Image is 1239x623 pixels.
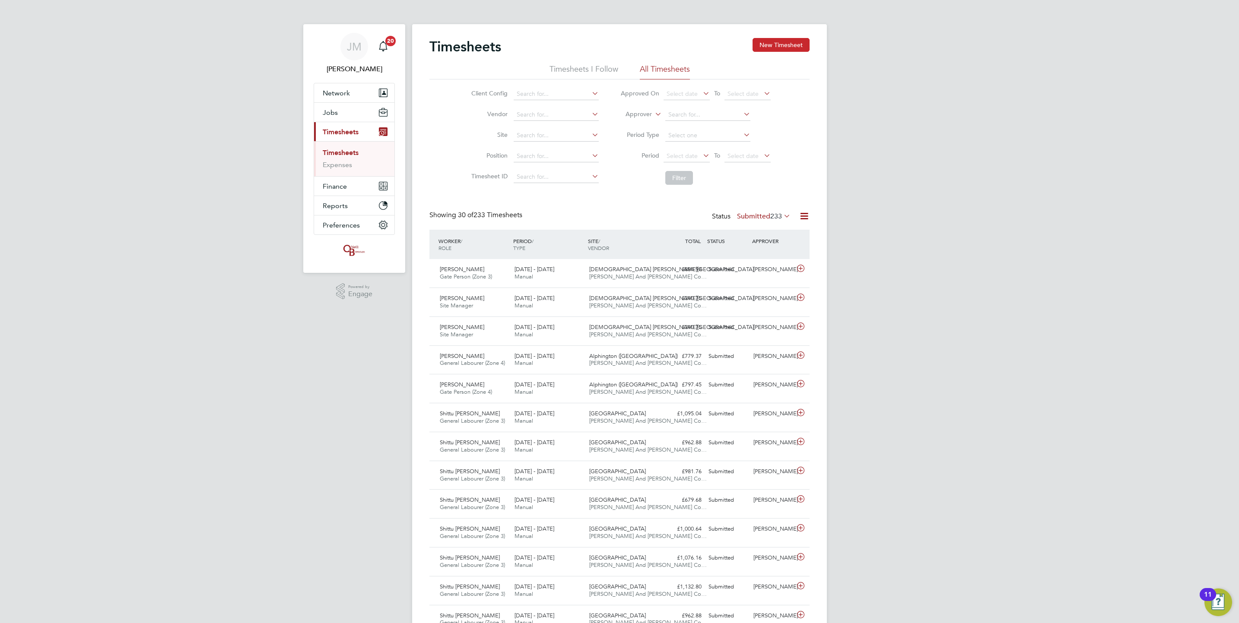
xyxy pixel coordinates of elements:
div: £1,000.64 [660,522,705,536]
div: £797.45 [660,378,705,392]
span: [DATE] - [DATE] [515,468,554,475]
div: £679.68 [660,493,705,507]
span: [PERSON_NAME] And [PERSON_NAME] Co… [589,475,707,482]
a: Powered byEngage [336,283,373,300]
input: Search for... [514,150,599,162]
span: General Labourer (Zone 3) [440,417,505,424]
div: £1,095.04 [660,407,705,421]
span: [GEOGRAPHIC_DATA] [589,554,646,561]
button: Reports [314,196,394,215]
span: Network [323,89,350,97]
span: Manual [515,417,533,424]
span: [PERSON_NAME] And [PERSON_NAME] Co… [589,302,707,309]
span: [GEOGRAPHIC_DATA] [589,525,646,532]
span: [PERSON_NAME] And [PERSON_NAME] Co… [589,359,707,367]
span: Manual [515,302,533,309]
label: Approver [613,110,652,119]
span: [PERSON_NAME] And [PERSON_NAME] Co… [589,417,707,424]
div: Submitted [705,522,750,536]
span: Manual [515,590,533,598]
span: Manual [515,331,533,338]
span: [PERSON_NAME] And [PERSON_NAME] Co… [589,590,707,598]
input: Search for... [665,109,750,121]
span: / [461,237,462,244]
label: Submitted [737,212,791,221]
span: [DATE] - [DATE] [515,525,554,532]
span: Manual [515,561,533,569]
span: Select date [728,152,759,160]
span: [GEOGRAPHIC_DATA] [589,496,646,503]
span: [PERSON_NAME] And [PERSON_NAME] Co… [589,561,707,569]
div: £340.75 [660,320,705,335]
span: General Labourer (Zone 3) [440,475,505,482]
div: Submitted [705,262,750,277]
span: Powered by [348,283,372,291]
span: Gate Person (Zone 4) [440,388,492,395]
div: [PERSON_NAME] [750,320,795,335]
button: Preferences [314,215,394,234]
div: £1,076.16 [660,551,705,565]
div: Submitted [705,378,750,392]
button: Jobs [314,103,394,122]
div: PERIOD [511,233,586,256]
span: / [598,237,600,244]
span: [DATE] - [DATE] [515,266,554,273]
span: Alphington ([GEOGRAPHIC_DATA]) [589,381,678,388]
li: Timesheets I Follow [550,64,618,79]
span: [DEMOGRAPHIC_DATA] [PERSON_NAME][GEOGRAPHIC_DATA] [589,294,754,302]
span: Shittu [PERSON_NAME] [440,439,500,446]
div: Submitted [705,349,750,364]
div: [PERSON_NAME] [750,291,795,306]
div: £884.98 [660,262,705,277]
span: [GEOGRAPHIC_DATA] [589,468,646,475]
span: [PERSON_NAME] And [PERSON_NAME] Co… [589,446,707,453]
span: VENDOR [588,244,609,251]
span: To [712,88,723,99]
div: Submitted [705,291,750,306]
span: [GEOGRAPHIC_DATA] [589,583,646,590]
span: [DATE] - [DATE] [515,439,554,446]
span: [DATE] - [DATE] [515,323,554,331]
span: [PERSON_NAME] And [PERSON_NAME] Co… [589,273,707,280]
span: [PERSON_NAME] [440,381,484,388]
div: Status [712,211,792,223]
input: Search for... [514,109,599,121]
span: [PERSON_NAME] And [PERSON_NAME] Co… [589,388,707,395]
span: TOTAL [685,237,701,244]
input: Search for... [514,88,599,100]
span: Preferences [323,221,360,229]
span: [GEOGRAPHIC_DATA] [589,410,646,417]
span: Site Manager [440,302,473,309]
span: [DATE] - [DATE] [515,381,554,388]
div: STATUS [705,233,750,249]
span: Reports [323,202,348,210]
a: Go to home page [314,244,395,257]
span: Jobs [323,108,338,117]
li: All Timesheets [640,64,690,79]
div: £1,132.80 [660,580,705,594]
span: Manual [515,359,533,367]
button: Network [314,83,394,102]
span: General Labourer (Zone 3) [440,561,505,569]
span: 233 Timesheets [458,211,522,219]
nav: Main navigation [303,24,405,273]
span: [GEOGRAPHIC_DATA] [589,439,646,446]
div: [PERSON_NAME] [750,262,795,277]
div: [PERSON_NAME] [750,580,795,594]
span: Shittu [PERSON_NAME] [440,410,500,417]
span: [PERSON_NAME] And [PERSON_NAME] Co… [589,503,707,511]
div: [PERSON_NAME] [750,609,795,623]
div: £340.75 [660,291,705,306]
span: Select date [728,90,759,98]
div: Submitted [705,609,750,623]
label: Timesheet ID [469,172,508,180]
button: Finance [314,177,394,196]
span: [DATE] - [DATE] [515,496,554,503]
span: Manual [515,503,533,511]
span: Jack Mott [314,64,395,74]
label: Client Config [469,89,508,97]
button: Open Resource Center, 11 new notifications [1204,588,1232,616]
span: ROLE [438,244,451,251]
a: 20 [375,33,392,60]
div: Submitted [705,551,750,565]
